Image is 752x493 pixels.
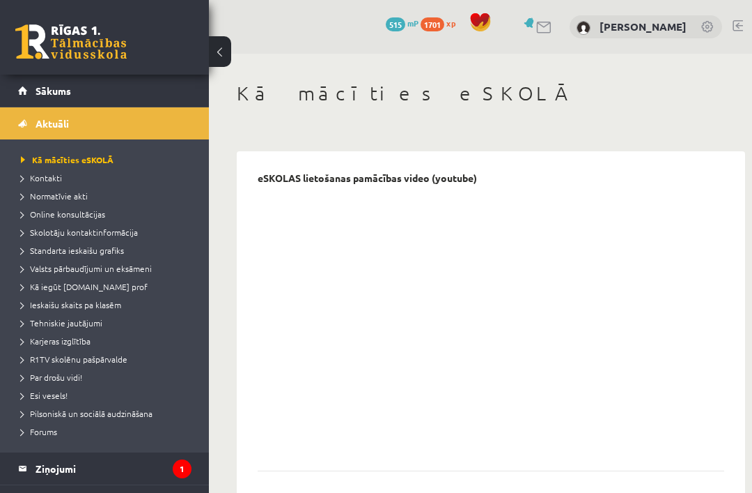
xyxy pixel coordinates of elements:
[36,84,71,97] span: Sākums
[21,172,195,184] a: Kontakti
[237,82,745,105] h1: Kā mācīties eSKOLĀ
[21,371,195,384] a: Par drošu vidi!
[21,407,195,420] a: Pilsoniskā un sociālā audzināšana
[21,408,152,419] span: Pilsoniskā un sociālā audzināšana
[21,227,138,238] span: Skolotāju kontaktinformācija
[18,107,191,139] a: Aktuāli
[21,208,195,220] a: Online konsultācijas
[446,17,455,29] span: xp
[21,335,195,347] a: Karjeras izglītība
[386,17,418,29] a: 515 mP
[258,172,477,184] p: eSKOLAS lietošanas pamācības video (youtube)
[21,317,195,329] a: Tehniskie jautājumi
[18,75,191,107] a: Sākums
[21,335,91,347] span: Karjeras izglītība
[21,244,195,257] a: Standarta ieskaišu grafiks
[21,425,195,438] a: Forums
[15,24,127,59] a: Rīgas 1. Tālmācības vidusskola
[21,208,105,220] span: Online konsultācijas
[21,317,102,328] span: Tehniskie jautājumi
[21,280,195,293] a: Kā iegūt [DOMAIN_NAME] prof
[21,263,152,274] span: Valsts pārbaudījumi un eksāmeni
[21,172,62,183] span: Kontakti
[21,299,121,310] span: Ieskaišu skaits pa klasēm
[21,372,82,383] span: Par drošu vidi!
[21,190,88,202] span: Normatīvie akti
[21,153,195,166] a: Kā mācīties eSKOLĀ
[421,17,462,29] a: 1701 xp
[600,20,687,33] a: [PERSON_NAME]
[21,389,195,402] a: Esi vesels!
[21,353,195,365] a: R1TV skolēnu pašpārvalde
[21,226,195,238] a: Skolotāju kontaktinformācija
[21,426,57,437] span: Forums
[21,190,195,202] a: Normatīvie akti
[36,117,69,130] span: Aktuāli
[21,390,68,401] span: Esi vesels!
[577,21,590,35] img: Ilze Everte
[21,298,195,311] a: Ieskaišu skaits pa klasēm
[21,281,148,292] span: Kā iegūt [DOMAIN_NAME] prof
[407,17,418,29] span: mP
[21,354,127,365] span: R1TV skolēnu pašpārvalde
[21,245,124,256] span: Standarta ieskaišu grafiks
[36,453,191,485] legend: Ziņojumi
[421,17,444,31] span: 1701
[386,17,405,31] span: 515
[21,154,113,165] span: Kā mācīties eSKOLĀ
[173,460,191,478] i: 1
[18,453,191,485] a: Ziņojumi1
[21,262,195,275] a: Valsts pārbaudījumi un eksāmeni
